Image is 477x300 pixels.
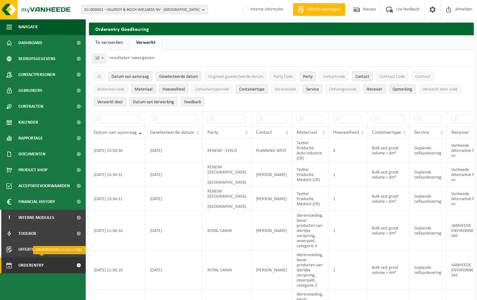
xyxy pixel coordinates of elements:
[89,250,145,290] td: [DATE] 11:36:16
[363,84,386,94] button: ReceiverReceiver: Activate to sort
[135,87,152,92] span: Materiaal
[319,72,349,81] button: ContactcodeContactcode: Activate to sort
[306,6,342,13] span: Offerte aanvragen
[292,250,328,290] td: dierenvoeding, bevat producten van dierlijke oorsprong, onverpakt, categorie 3
[133,100,174,105] span: Datum van Verwerking
[89,139,145,163] td: [DATE] 13:50:36
[409,187,447,211] td: Geplande zelfaanlevering
[109,55,154,60] label: resultaten weergeven
[208,74,263,79] span: Origineel geselecteerde datum
[94,72,105,81] button: IDID: Activate to sort
[163,87,185,92] span: Hoeveelheid
[6,210,12,226] span: I
[18,114,38,130] span: Kalender
[108,72,152,81] button: Datum van aanvraagDatum van aanvraag: Activate to remove sorting
[150,130,194,135] span: Geselecteerde datum
[18,226,36,242] span: Toolbox
[89,187,145,211] td: [DATE] 13:34:31
[94,84,128,94] button: Materiaal codeMateriaal code: Activate to sort
[236,84,268,94] button: ContainertypeContainertype: Activate to sort
[131,84,156,94] button: MateriaalMateriaal: Activate to sort
[241,5,283,14] label: Interne informatie
[352,72,373,81] button: ContactContact: Activate to sort
[303,84,322,94] button: ServiceService: Activate to sort
[329,87,357,92] span: Ontvangercode
[292,163,328,187] td: Textiel Productie Medisch (CR)
[293,3,345,16] a: Offerte aanvragen
[271,84,299,94] button: ServicecodeServicecode: Activate to sort
[422,87,458,92] span: Verwerkt door code
[18,242,59,257] span: Offerte aanvragen
[367,87,382,92] span: Receiver
[145,139,203,163] td: [DATE]
[89,163,145,187] td: [DATE] 13:34:31
[251,163,292,187] td: [PERSON_NAME]
[292,187,328,211] td: Textiel Productie Medisch (CR)
[355,74,369,79] span: Contact
[89,23,474,35] h2: Orderentry Goedkeuring
[328,250,367,290] td: 1
[409,211,447,250] td: Geplande zelfaanlevering
[367,163,409,187] td: Bulk vast groot volume > 6m³
[159,84,188,94] button: HoeveelheidHoeveelheid: Activate to sort
[203,250,251,290] td: ROYAL CANIN
[18,67,55,83] span: Contactpersonen
[145,250,203,290] td: [DATE]
[328,187,367,211] td: 1
[92,54,106,63] span: 10
[89,35,129,50] a: Te verwerken
[292,211,328,250] td: dierenvoeding, bevat producten van dierlijke oorsprong, onverpakt, categorie 3
[333,130,359,135] span: Hoeveelheid
[328,139,367,163] td: 2
[130,35,162,50] a: Verwerkt
[409,139,447,163] td: Geplande zelfaanlevering
[94,130,137,135] span: Datum van aanvraag
[97,100,123,105] span: Verwerkt door
[81,5,208,14] button: 01-000001 - VILLEROY & BOCH WELLNESS NV - [GEOGRAPHIC_DATA]
[409,250,447,290] td: Geplande zelfaanlevering
[256,130,272,135] span: Contact
[203,211,251,250] td: ROYAL CANIN
[205,72,267,81] button: Origineel geselecteerde datumOrigineel geselecteerde datum: Activate to sort
[145,211,203,250] td: [DATE]
[18,83,42,99] span: Gebruikers
[111,74,149,79] span: Datum van aanvraag
[367,211,409,250] td: Bulk vast groot volume > 6m³
[273,74,293,79] span: Party Code
[328,163,367,187] td: 1
[18,257,72,273] span: Orderentry Goedkeuring
[195,87,229,92] span: Containertypecode
[203,139,251,163] td: RENEWI - EEKLO
[89,211,145,250] td: [DATE] 11:36:16
[18,194,55,210] span: Financial History
[415,74,431,79] span: Contract
[181,97,205,106] button: FeedbackFeedback: Activate to sort
[18,178,70,194] span: Acceptatievoorwaarden
[451,130,469,135] span: Receiver
[251,211,292,250] td: [PERSON_NAME]
[159,74,198,79] span: Geselecteerde datum
[191,84,232,94] button: ContainertypecodeContainertypecode: Activate to sort
[203,163,251,187] td: RENEWI [GEOGRAPHIC_DATA] - [GEOGRAPHIC_DATA]
[367,250,409,290] td: Bulk vast groot volume > 6m³
[367,139,409,163] td: Bulk vast groot volume > 6m³
[270,72,296,81] button: Party CodeParty Code: Activate to sort
[130,97,178,106] button: Datum van VerwerkingDatum van Verwerking: Activate to sort
[380,74,405,79] span: Contract Code
[303,74,312,79] span: Party
[18,51,56,67] span: Bedrijfsgegevens
[18,162,47,178] span: Product Shop
[414,130,429,135] span: Service
[326,84,360,94] button: OntvangercodeOntvangercode: Activate to sort
[18,35,42,51] span: Dashboard
[18,19,38,35] span: Navigatie
[97,87,124,92] span: Materiaal code
[156,72,201,81] button: Geselecteerde datumGeselecteerde datum: Activate to sort
[84,5,199,15] span: 01-000001 - VILLEROY & BOCH WELLNESS NV - [GEOGRAPHIC_DATA]
[323,74,345,79] span: Contactcode
[412,72,434,81] button: ContractContract: Activate to sort
[18,99,43,114] span: Contracten
[367,187,409,211] td: Bulk vast groot volume > 6m³
[409,163,447,187] td: Geplande zelfaanlevering
[239,87,265,92] span: Containertype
